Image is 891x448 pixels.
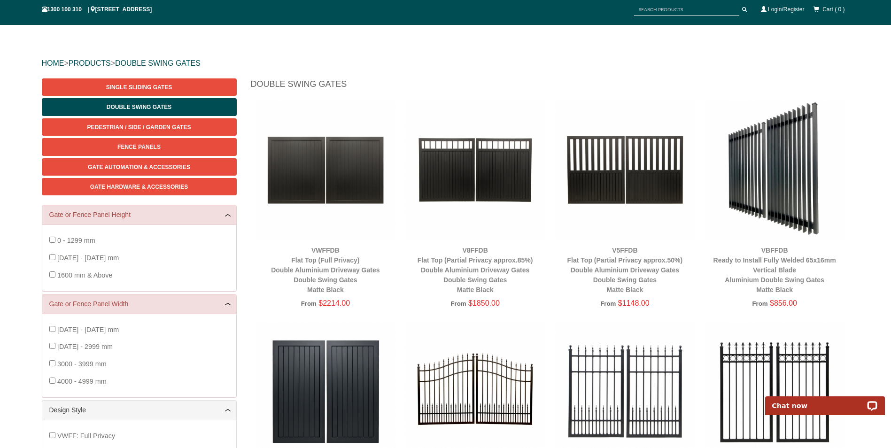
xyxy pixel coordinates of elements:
[42,48,850,78] div: > >
[117,144,161,150] span: Fence Panels
[106,84,172,91] span: Single Sliding Gates
[618,299,650,307] span: $1148.00
[87,124,191,131] span: Pedestrian / Side / Garden Gates
[42,138,237,155] a: Fence Panels
[450,300,466,307] span: From
[256,100,396,240] img: VWFFDB - Flat Top (Full Privacy) - Double Aluminium Driveway Gates - Double Swing Gates - Matte B...
[42,118,237,136] a: Pedestrian / Side / Garden Gates
[90,184,188,190] span: Gate Hardware & Accessories
[301,300,317,307] span: From
[42,78,237,96] a: Single Sliding Gates
[42,158,237,176] a: Gate Automation & Accessories
[57,432,115,440] span: VWFF: Full Privacy
[57,378,107,385] span: 4000 - 4999 mm
[57,343,113,350] span: [DATE] - 2999 mm
[705,100,845,240] img: VBFFDB - Ready to Install Fully Welded 65x16mm Vertical Blade - Aluminium Double Swing Gates - Ma...
[759,386,891,415] iframe: LiveChat chat widget
[107,104,171,110] span: Double Swing Gates
[88,164,190,170] span: Gate Automation & Accessories
[822,6,845,13] span: Cart ( 0 )
[57,326,119,333] span: [DATE] - [DATE] mm
[69,59,111,67] a: PRODUCTS
[49,405,229,415] a: Design Style
[468,299,500,307] span: $1850.00
[271,247,380,294] a: VWFFDBFlat Top (Full Privacy)Double Aluminium Driveway GatesDouble Swing GatesMatte Black
[752,300,767,307] span: From
[405,100,545,240] img: V8FFDB - Flat Top (Partial Privacy approx.85%) - Double Aluminium Driveway Gates - Double Swing G...
[251,78,850,95] h1: Double Swing Gates
[713,247,836,294] a: VBFFDBReady to Install Fully Welded 65x16mm Vertical BladeAluminium Double Swing GatesMatte Black
[318,299,350,307] span: $2214.00
[49,210,229,220] a: Gate or Fence Panel Height
[634,4,739,15] input: SEARCH PRODUCTS
[418,247,533,294] a: V8FFDBFlat Top (Partial Privacy approx.85%)Double Aluminium Driveway GatesDouble Swing GatesMatte...
[115,59,201,67] a: DOUBLE SWING GATES
[555,100,695,240] img: V5FFDB - Flat Top (Partial Privacy approx.50%) - Double Aluminium Driveway Gates - Double Swing G...
[600,300,616,307] span: From
[49,299,229,309] a: Gate or Fence Panel Width
[57,237,95,244] span: 0 - 1299 mm
[42,98,237,116] a: Double Swing Gates
[768,6,804,13] a: Login/Register
[770,299,797,307] span: $856.00
[57,360,107,368] span: 3000 - 3999 mm
[567,247,683,294] a: V5FFDBFlat Top (Partial Privacy approx.50%)Double Aluminium Driveway GatesDouble Swing GatesMatte...
[42,178,237,195] a: Gate Hardware & Accessories
[42,59,64,67] a: HOME
[42,6,152,13] span: 1300 100 310 | [STREET_ADDRESS]
[57,271,113,279] span: 1600 mm & Above
[57,254,119,262] span: [DATE] - [DATE] mm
